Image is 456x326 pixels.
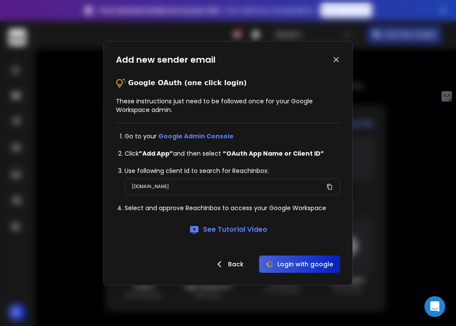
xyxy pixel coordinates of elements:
li: Click and then select [125,149,340,158]
li: Go to your [125,132,340,141]
button: Login with google [259,256,340,273]
p: Google OAuth (one click login) [128,78,247,88]
li: Select and approve ReachInbox to access your Google Workspace [125,204,340,212]
img: tips [116,78,126,88]
strong: ”Add App” [139,149,173,158]
p: These instructions just need to be followed once for your Google Workspace admin. [116,97,340,114]
a: See Tutorial Video [189,224,267,235]
h1: Add new sender email [116,54,215,66]
a: Google Admin Console [158,132,234,141]
button: Back [207,256,250,273]
div: Open Intercom Messenger [424,296,445,317]
p: [DOMAIN_NAME] [132,182,169,191]
strong: “OAuth App Name or Client ID” [223,149,324,158]
li: Use following client Id to search for ReachInbox: [125,166,340,175]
